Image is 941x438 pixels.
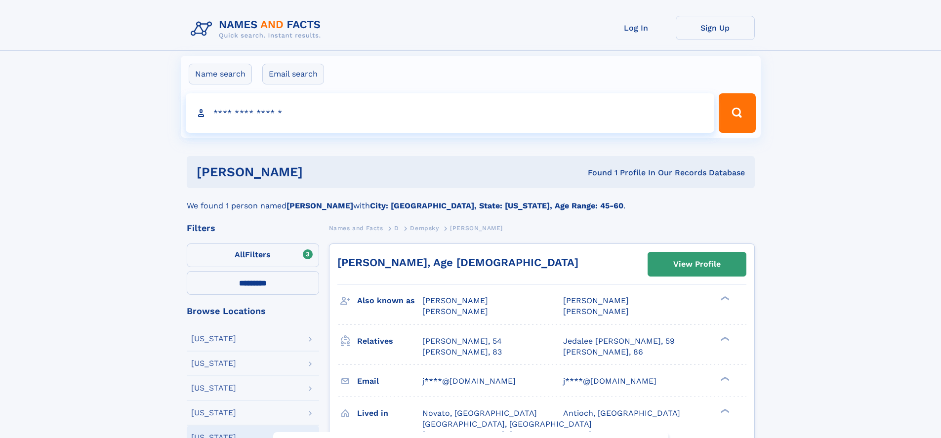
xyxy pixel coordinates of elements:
[357,373,422,390] h3: Email
[676,16,755,40] a: Sign Up
[719,93,755,133] button: Search Button
[187,188,755,212] div: We found 1 person named with .
[197,166,446,178] h1: [PERSON_NAME]
[262,64,324,84] label: Email search
[189,64,252,84] label: Name search
[718,407,730,414] div: ❯
[422,307,488,316] span: [PERSON_NAME]
[410,225,439,232] span: Dempsky
[718,295,730,302] div: ❯
[186,93,715,133] input: search input
[187,243,319,267] label: Filters
[422,408,537,418] span: Novato, [GEOGRAPHIC_DATA]
[718,335,730,342] div: ❯
[718,375,730,382] div: ❯
[648,252,746,276] a: View Profile
[329,222,383,234] a: Names and Facts
[235,250,245,259] span: All
[187,224,319,233] div: Filters
[563,296,629,305] span: [PERSON_NAME]
[563,408,680,418] span: Antioch, [GEOGRAPHIC_DATA]
[422,419,592,429] span: [GEOGRAPHIC_DATA], [GEOGRAPHIC_DATA]
[191,384,236,392] div: [US_STATE]
[370,201,623,210] b: City: [GEOGRAPHIC_DATA], State: [US_STATE], Age Range: 45-60
[422,347,502,358] a: [PERSON_NAME], 83
[191,359,236,367] div: [US_STATE]
[191,409,236,417] div: [US_STATE]
[187,307,319,316] div: Browse Locations
[286,201,353,210] b: [PERSON_NAME]
[357,405,422,422] h3: Lived in
[422,336,502,347] a: [PERSON_NAME], 54
[357,333,422,350] h3: Relatives
[563,307,629,316] span: [PERSON_NAME]
[187,16,329,42] img: Logo Names and Facts
[357,292,422,309] h3: Also known as
[563,347,643,358] a: [PERSON_NAME], 86
[394,225,399,232] span: D
[410,222,439,234] a: Dempsky
[337,256,578,269] a: [PERSON_NAME], Age [DEMOGRAPHIC_DATA]
[445,167,745,178] div: Found 1 Profile In Our Records Database
[673,253,721,276] div: View Profile
[597,16,676,40] a: Log In
[450,225,503,232] span: [PERSON_NAME]
[563,336,675,347] a: Jedalee [PERSON_NAME], 59
[422,296,488,305] span: [PERSON_NAME]
[394,222,399,234] a: D
[191,335,236,343] div: [US_STATE]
